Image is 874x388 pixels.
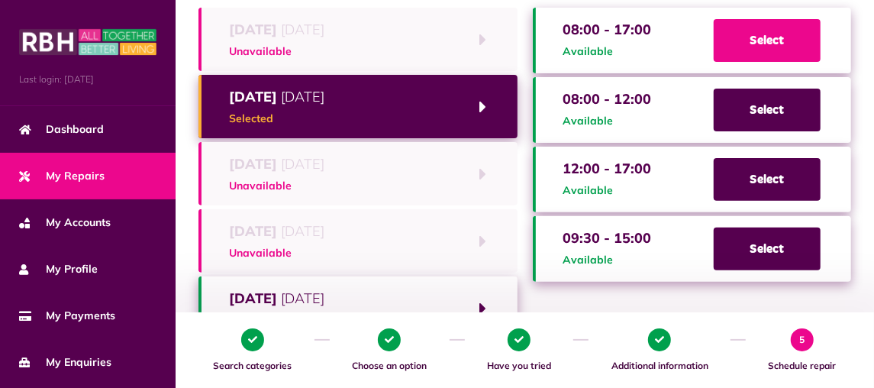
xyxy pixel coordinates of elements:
img: MyRBH [19,27,156,57]
span: Select [714,228,821,270]
button: [DATE] [DATE]Unavailable [198,142,518,205]
span: Unavailable [229,44,324,60]
span: 4 [648,328,671,351]
span: Available [563,113,652,129]
strong: [DATE] [229,155,277,173]
button: [DATE] [DATE]Slots available [198,276,518,340]
span: [DATE] [229,19,324,40]
span: Choose an option [337,359,442,373]
button: [DATE] [DATE]Selected [198,75,518,138]
button: [DATE] [DATE]Unavailable [198,209,518,273]
span: 2 [378,328,401,351]
button: 08:00 - 12:00AvailableSelect [533,77,852,143]
span: [DATE] [229,154,324,174]
strong: [DATE] [229,289,277,307]
span: Select [714,158,821,201]
button: 09:30 - 15:00AvailableSelect [533,216,852,282]
span: [DATE] [229,86,324,107]
span: Unavailable [229,245,324,261]
strong: 09:30 - 15:00 [563,229,652,247]
span: Select [714,89,821,131]
span: My Accounts [19,215,111,231]
strong: 12:00 - 17:00 [563,160,652,177]
span: Select [714,19,821,62]
span: Have you tried [472,359,566,373]
span: My Enquiries [19,354,111,370]
span: Unavailable [229,178,324,194]
strong: 08:00 - 12:00 [563,90,652,108]
button: 12:00 - 17:00AvailableSelect [533,147,852,212]
span: My Profile [19,261,98,277]
span: Last login: [DATE] [19,73,156,86]
span: Selected [229,111,324,127]
span: 5 [791,328,814,351]
strong: [DATE] [229,222,277,240]
span: My Payments [19,308,115,324]
span: Schedule repair [753,359,851,373]
span: Available [563,183,652,199]
span: Available [563,44,652,60]
span: Search categories [198,359,307,373]
span: My Repairs [19,168,105,184]
span: [DATE] [229,288,324,309]
span: 1 [241,328,264,351]
strong: [DATE] [229,88,277,105]
button: 08:00 - 17:00AvailableSelect [533,8,852,73]
strong: 08:00 - 17:00 [563,21,652,38]
strong: [DATE] [229,21,277,38]
span: Available [563,252,652,268]
span: Additional information [596,359,723,373]
span: Dashboard [19,121,104,137]
span: [DATE] [229,221,324,241]
span: 3 [508,328,531,351]
button: [DATE] [DATE]Unavailable [198,8,518,71]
